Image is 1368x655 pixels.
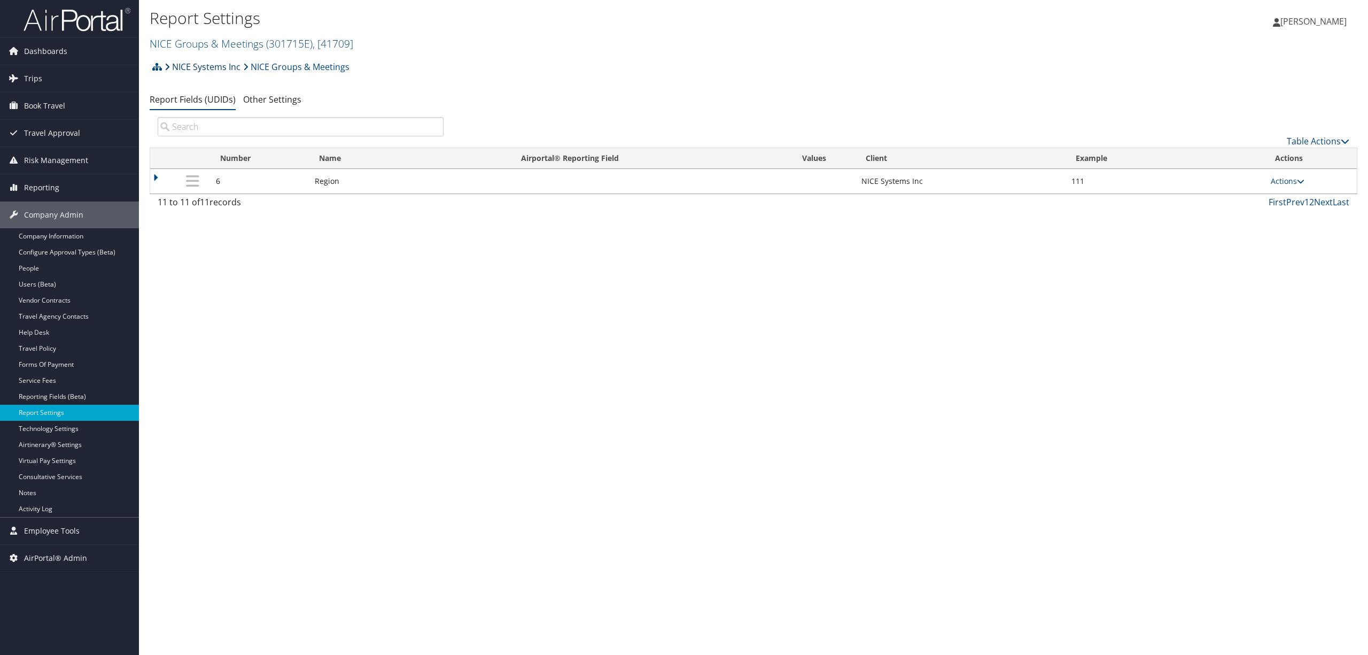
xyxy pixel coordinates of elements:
a: First [1269,196,1286,208]
div: 11 to 11 of records [158,196,444,214]
input: Search [158,117,444,136]
span: Travel Approval [24,120,80,147]
a: 2 [1309,196,1314,208]
span: Reporting [24,174,59,201]
img: airportal-logo.png [24,7,130,32]
a: Table Actions [1287,135,1349,147]
a: Report Fields (UDIDs) [150,94,236,105]
th: Name [309,148,511,169]
span: Company Admin [24,202,83,228]
a: [PERSON_NAME] [1273,5,1357,37]
a: Other Settings [243,94,301,105]
th: Example [1066,148,1265,169]
a: NICE Groups & Meetings [150,36,353,51]
th: Client [856,148,1066,169]
a: 1 [1304,196,1309,208]
th: Number [211,148,309,169]
a: NICE Groups & Meetings [243,56,349,78]
th: Actions [1265,148,1357,169]
span: AirPortal® Admin [24,545,87,572]
span: Dashboards [24,38,67,65]
th: Airportal&reg; Reporting Field [511,148,773,169]
a: NICE Systems Inc [165,56,240,78]
span: Risk Management [24,147,88,174]
span: Trips [24,65,42,92]
span: , [ 41709 ] [313,36,353,51]
th: : activate to sort column descending [175,148,211,169]
td: 111 [1066,169,1265,194]
th: Values [772,148,856,169]
td: NICE Systems Inc [856,169,1066,194]
a: Next [1314,196,1333,208]
td: 6 [211,169,309,194]
span: ( 301715E ) [266,36,313,51]
span: 11 [200,196,209,208]
h1: Report Settings [150,7,955,29]
a: Last [1333,196,1349,208]
a: Prev [1286,196,1304,208]
a: Actions [1271,176,1304,186]
td: Region [309,169,511,194]
span: Book Travel [24,93,65,119]
span: [PERSON_NAME] [1280,16,1347,27]
span: Employee Tools [24,518,80,544]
